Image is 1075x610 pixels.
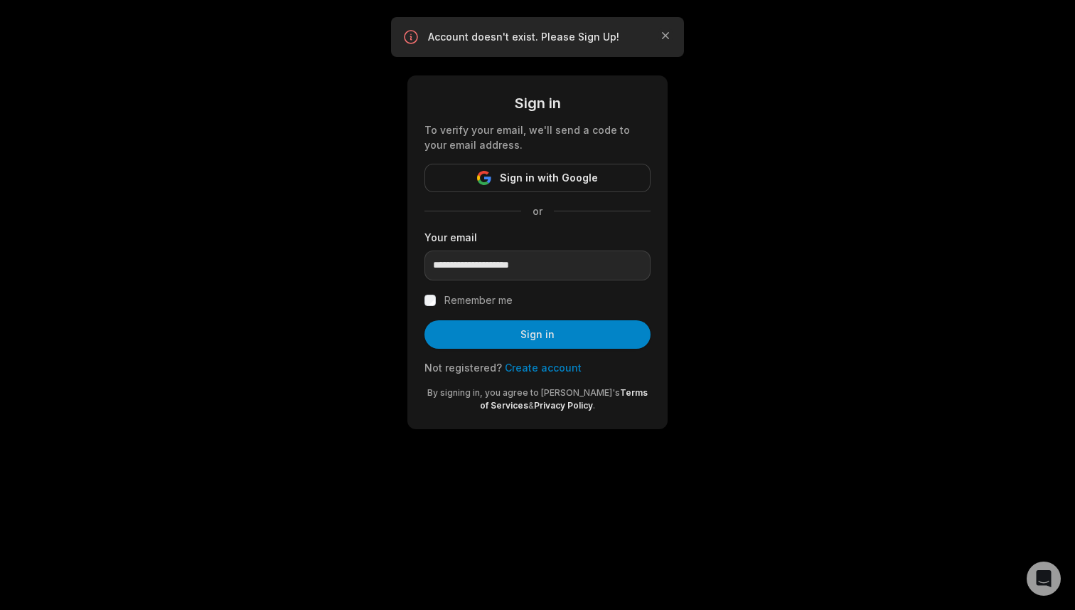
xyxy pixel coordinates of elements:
p: Account doesn't exist. Please Sign Up! [428,30,647,44]
div: To verify your email, we'll send a code to your email address. [424,122,651,152]
span: or [521,204,554,219]
div: Open Intercom Messenger [1027,562,1061,596]
a: Create account [505,362,582,374]
div: Sign in [424,93,651,114]
span: & [528,400,534,411]
span: Sign in with Google [500,169,598,186]
span: Not registered? [424,362,502,374]
span: . [593,400,595,411]
button: Sign in with Google [424,164,651,192]
button: Sign in [424,320,651,349]
label: Remember me [444,292,513,309]
a: Privacy Policy [534,400,593,411]
a: Terms of Services [480,387,648,411]
span: By signing in, you agree to [PERSON_NAME]'s [427,387,620,398]
label: Your email [424,230,651,245]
